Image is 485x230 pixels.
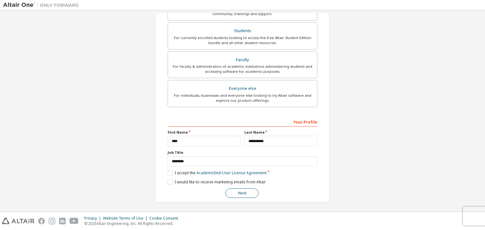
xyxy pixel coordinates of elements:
[244,130,317,135] label: Last Name
[168,170,266,175] label: I accept the
[168,150,317,155] label: Job Title
[172,93,313,103] div: For individuals, businesses and everyone else looking to try Altair software and explore our prod...
[149,216,182,221] div: Cookie Consent
[59,218,66,224] img: linkedin.svg
[168,117,317,127] div: Your Profile
[3,2,82,8] img: Altair One
[168,130,241,135] label: First Name
[84,221,182,226] p: © 2025 Altair Engineering, Inc. All Rights Reserved.
[172,26,313,35] div: Students
[84,216,103,221] div: Privacy
[225,188,259,198] button: Next
[69,218,79,224] img: youtube.svg
[49,218,55,224] img: instagram.svg
[38,218,45,224] img: facebook.svg
[196,170,266,175] a: Academic End-User License Agreement
[2,218,34,224] img: altair_logo.svg
[172,64,313,74] div: For faculty & administrators of academic institutions administering students and accessing softwa...
[172,84,313,93] div: Everyone else
[172,55,313,64] div: Faculty
[172,35,313,45] div: For currently enrolled students looking to access the free Altair Student Edition bundle and all ...
[168,179,266,185] label: I would like to receive marketing emails from Altair
[103,216,149,221] div: Website Terms of Use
